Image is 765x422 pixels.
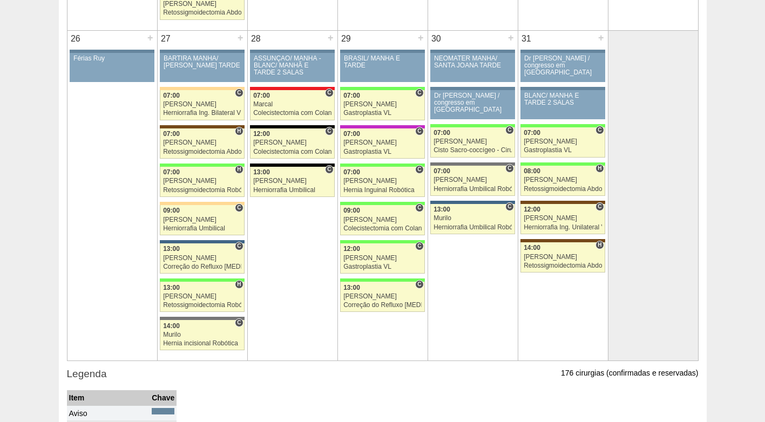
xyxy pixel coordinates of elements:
div: [PERSON_NAME] [163,101,241,108]
div: [PERSON_NAME] [343,139,422,146]
span: Consultório [235,318,243,327]
span: Consultório [325,89,333,97]
div: Key: Aviso [250,50,334,53]
span: 07:00 [253,92,270,99]
div: Marcal [253,101,331,108]
span: 07:00 [343,168,360,176]
div: Key: Brasil [340,278,424,282]
div: Key: São Luiz - Jabaquara [160,240,244,243]
div: Herniorrafia Ing. Bilateral VL [163,110,241,117]
a: C 09:00 [PERSON_NAME] Colecistectomia com Colangiografia VL [340,205,424,235]
span: Consultório [415,165,423,174]
span: Consultório [505,202,513,211]
span: 12:00 [524,206,540,213]
span: Consultório [505,126,513,134]
div: Key: BP Paulista [430,162,514,166]
div: [PERSON_NAME] [163,293,241,300]
div: + [326,31,335,45]
div: Retossigmoidectomia Robótica [163,302,241,309]
a: C 07:00 Marcal Colecistectomia com Colangiografia VL [250,90,334,120]
div: Key: Brasil [520,124,605,127]
div: ASSUNÇÃO/ MANHÃ -BLANC/ MANHÃ E TARDE 2 SALAS [254,55,331,77]
th: Item [67,390,150,406]
div: 27 [158,31,174,47]
span: Consultório [505,164,513,173]
div: 30 [428,31,445,47]
a: C 07:00 [PERSON_NAME] Herniorrafia Umbilical Robótica [430,166,514,196]
span: 07:00 [163,168,180,176]
span: Consultório [595,202,604,211]
div: + [416,31,425,45]
a: C 07:00 [PERSON_NAME] Gastroplastia VL [340,90,424,120]
span: Consultório [415,89,423,97]
span: 13:00 [253,168,270,176]
span: 13:00 [163,245,180,253]
div: BARTIRA MANHÃ/ [PERSON_NAME] TARDE [164,55,241,69]
a: H 07:00 [PERSON_NAME] Retossigmoidectomia Robótica [160,167,244,197]
span: 09:00 [343,207,360,214]
div: Herniorrafia Umbilical Robótica [434,186,512,193]
span: Consultório [595,126,604,134]
div: BRASIL/ MANHÃ E TARDE [344,55,421,69]
th: Chave [150,390,177,406]
span: Hospital [235,165,243,174]
a: Dr [PERSON_NAME] / congresso em [GEOGRAPHIC_DATA] [520,53,605,82]
div: Key: Brasil [160,278,244,282]
div: Gastroplastia VL [524,147,602,154]
div: [PERSON_NAME] [163,216,241,223]
span: 07:00 [434,129,450,137]
div: [PERSON_NAME] [524,138,602,145]
div: Key: Aviso [520,87,605,90]
a: C 13:00 [PERSON_NAME] Herniorrafia Umbilical [250,167,334,197]
span: 14:00 [524,244,540,251]
div: Gastroplastia VL [343,148,422,155]
div: Key: Aviso [152,408,174,414]
div: Key: Brasil [340,202,424,205]
div: [PERSON_NAME] [343,293,422,300]
div: Dr [PERSON_NAME] / congresso em [GEOGRAPHIC_DATA] [524,55,601,77]
span: 07:00 [163,92,180,99]
a: C 13:00 [PERSON_NAME] Correção do Refluxo [MEDICAL_DATA] esofágico Robótico [160,243,244,274]
td: Aviso [67,405,150,421]
a: C 14:00 Murilo Hernia incisional Robótica [160,320,244,350]
div: [PERSON_NAME] [163,139,241,146]
div: Colecistectomia com Colangiografia VL [343,225,422,232]
div: 28 [248,31,265,47]
div: Key: Brasil [160,164,244,167]
div: Gastroplastia VL [343,263,422,270]
div: Key: Blanc [250,164,334,167]
span: Hospital [235,127,243,135]
span: 07:00 [434,167,450,175]
div: + [146,31,155,45]
div: Key: Brasil [340,164,424,167]
div: [PERSON_NAME] [524,215,602,222]
div: Key: São Luiz - Jabaquara [430,201,514,204]
div: Murilo [163,331,241,338]
span: Consultório [415,280,423,289]
a: H 08:00 [PERSON_NAME] Retossigmoidectomia Abdominal VL [520,166,605,196]
a: C 07:00 [PERSON_NAME] Herniorrafia Ing. Bilateral VL [160,90,244,120]
div: 31 [518,31,535,47]
div: [PERSON_NAME] [524,254,602,261]
div: [PERSON_NAME] [253,178,331,185]
span: Consultório [235,242,243,250]
span: 07:00 [524,129,540,137]
div: Key: Brasil [430,124,514,127]
div: [PERSON_NAME] [524,176,602,183]
span: 07:00 [343,130,360,138]
a: BRASIL/ MANHÃ E TARDE [340,53,424,82]
p: 176 cirurgias (confirmadas e reservadas) [561,368,698,378]
div: Key: Bartira [160,87,244,90]
span: Hospital [595,241,604,249]
div: Gastroplastia VL [343,110,422,117]
div: Correção do Refluxo [MEDICAL_DATA] esofágico Robótico [343,302,422,309]
div: [PERSON_NAME] [343,255,422,262]
span: 13:00 [343,284,360,291]
a: C 12:00 [PERSON_NAME] Herniorrafia Ing. Unilateral VL [520,204,605,234]
div: Dr [PERSON_NAME] / congresso em [GEOGRAPHIC_DATA] [434,92,511,114]
div: Retossigmoidectomia Abdominal VL [163,9,241,16]
div: [PERSON_NAME] [163,1,241,8]
div: Key: Aviso [430,87,514,90]
div: Herniorrafia Umbilical [163,225,241,232]
span: Consultório [235,203,243,212]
